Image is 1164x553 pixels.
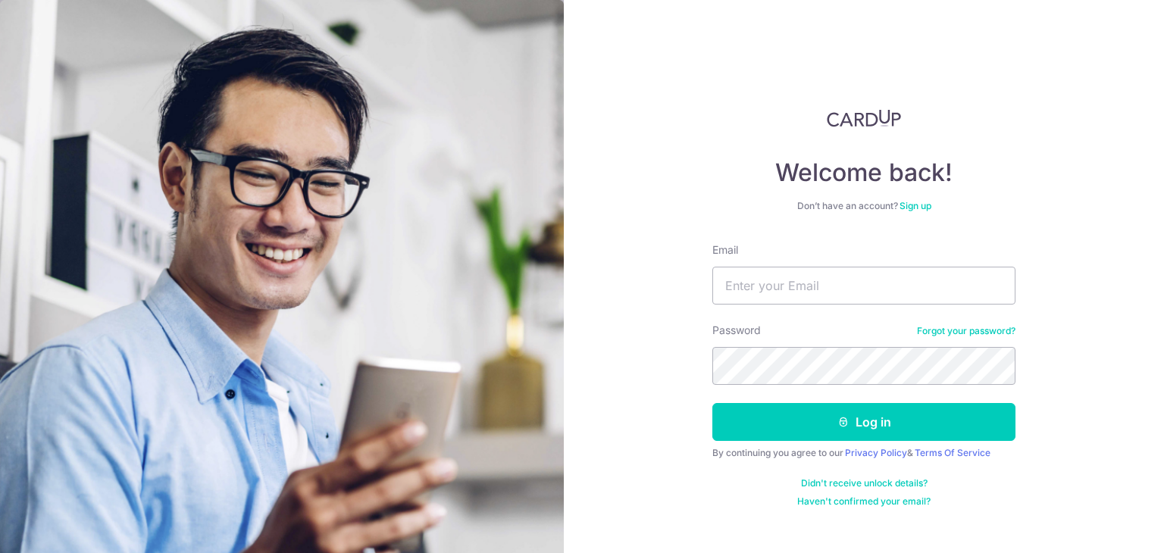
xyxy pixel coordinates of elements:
[712,267,1015,305] input: Enter your Email
[827,109,901,127] img: CardUp Logo
[797,495,931,508] a: Haven't confirmed your email?
[845,447,907,458] a: Privacy Policy
[712,323,761,338] label: Password
[712,158,1015,188] h4: Welcome back!
[712,403,1015,441] button: Log in
[712,242,738,258] label: Email
[917,325,1015,337] a: Forgot your password?
[801,477,928,489] a: Didn't receive unlock details?
[900,200,931,211] a: Sign up
[712,447,1015,459] div: By continuing you agree to our &
[915,447,990,458] a: Terms Of Service
[712,200,1015,212] div: Don’t have an account?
